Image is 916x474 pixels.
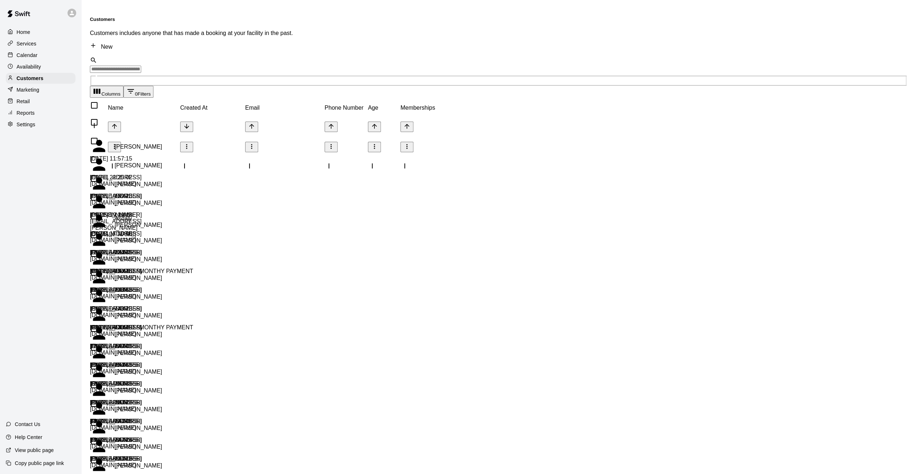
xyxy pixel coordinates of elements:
[90,17,907,22] h5: Customers
[400,98,509,118] div: Memberships
[17,75,43,82] p: Customers
[17,98,30,105] p: Retail
[325,98,368,118] div: Phone Number
[6,38,75,49] a: Services
[90,456,155,462] div: 2025-08-22 18:11:10
[90,30,907,36] p: Customers includes anyone that has made a booking at your facility in the past.
[135,91,138,97] span: 0
[90,231,155,237] div: 2025-09-16 17:16:06
[17,63,41,70] p: Availability
[108,98,180,118] div: Name
[90,268,193,274] span: NOT ENROLLED / MONTHY PAYMENT
[90,44,112,50] a: New
[90,437,162,457] div: [PERSON_NAME]
[15,460,64,467] p: Copy public page link
[90,306,155,312] div: 2025-09-10 05:48:23
[90,343,162,363] div: [PERSON_NAME]
[6,73,75,84] a: Customers
[90,287,155,293] div: 2025-09-10 20:18:53
[90,324,198,331] div: NOT ENROLLED / MONTHY PAYMENT
[17,86,39,93] p: Marketing
[90,268,155,275] div: 2025-09-12 16:54:36
[90,249,155,256] div: 2025-09-14 14:24:35
[6,96,75,107] a: Retail
[90,306,162,325] div: [PERSON_NAME]
[90,174,155,181] div: 2025-09-30 22:25:02
[245,98,325,118] div: Email
[90,231,162,250] div: [PERSON_NAME]
[90,57,907,86] div: Search customers by name or email
[90,86,123,98] button: Select columns
[90,212,155,218] div: 2025-09-21 19:19:12
[368,98,400,118] div: Age
[90,324,155,331] div: 2025-09-09 06:38:09
[90,362,155,368] div: 2025-09-03 09:54:51
[6,84,75,95] a: Marketing
[90,418,155,425] div: 2025-08-25 18:41:08
[90,437,155,443] div: 2025-08-25 15:47:24
[90,155,162,175] div: [PERSON_NAME]
[90,381,162,400] div: [PERSON_NAME]
[90,399,155,406] div: 2025-08-26 22:03:27
[90,287,162,307] div: [PERSON_NAME]
[17,109,35,117] p: Reports
[90,343,155,350] div: 2025-09-08 19:49:01
[90,268,198,275] div: NOT ENROLLED / MONTHY PAYMENT
[90,418,162,438] div: [PERSON_NAME]
[15,434,42,441] p: Help Center
[90,381,155,387] div: 2025-08-27 11:53:31
[90,399,162,419] div: [PERSON_NAME]
[90,249,162,269] div: [PERSON_NAME]
[90,324,162,344] div: [PERSON_NAME]
[15,447,54,454] p: View public page
[15,421,40,428] p: Contact Us
[90,362,162,382] div: [PERSON_NAME]
[90,324,193,330] span: NOT ENROLLED / MONTHY PAYMENT
[6,119,75,130] a: Settings
[17,28,30,36] p: Home
[90,193,162,213] div: [PERSON_NAME]
[17,52,38,59] p: Calendar
[90,137,162,157] div: [PERSON_NAME]
[6,27,75,38] a: Home
[90,212,162,232] div: Asdaly [PERSON_NAME]
[90,268,162,288] div: [PERSON_NAME]
[6,50,75,61] a: Calendar
[123,86,154,98] button: Show filters
[6,61,75,72] a: Availability
[6,107,75,118] a: Reports
[17,40,36,47] p: Services
[180,98,245,118] div: Created At
[90,155,155,162] div: 2025-10-04 11:57:15
[90,174,162,194] div: [PERSON_NAME]
[17,121,35,128] p: Settings
[90,193,155,199] div: 2025-09-21 19:59:23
